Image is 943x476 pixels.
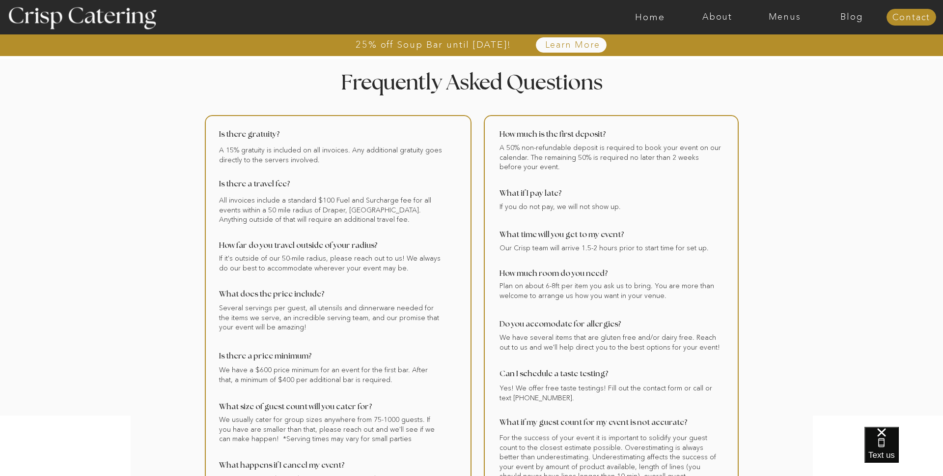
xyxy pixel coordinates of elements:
[864,427,943,476] iframe: podium webchat widget bubble
[292,73,651,98] h2: Frequently Asked Questions
[320,40,547,50] a: 25% off Soup Bar until [DATE]!
[522,40,623,50] a: Learn More
[887,13,936,23] a: Contact
[751,12,818,22] a: Menus
[616,12,684,22] a: Home
[684,12,751,22] a: About
[818,12,886,22] a: Blog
